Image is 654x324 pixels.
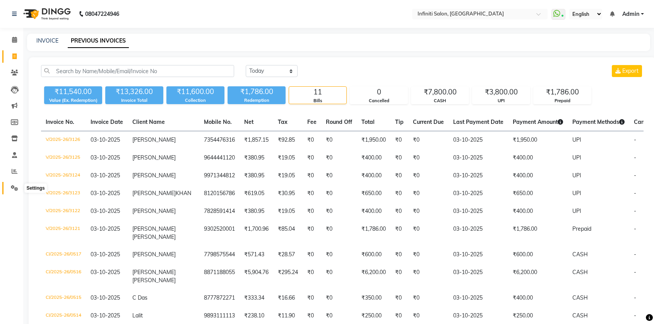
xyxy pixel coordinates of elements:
[273,289,303,307] td: ₹16.66
[68,34,129,48] a: PREVIOUS INVOICES
[199,202,240,220] td: 7828591414
[199,149,240,167] td: 9644441120
[508,149,568,167] td: ₹400.00
[534,87,591,98] div: ₹1,786.00
[408,131,449,149] td: ₹0
[91,312,120,319] span: 03-10-2025
[634,136,636,143] span: -
[20,3,73,25] img: logo
[390,246,408,264] td: ₹0
[303,149,321,167] td: ₹0
[132,269,176,276] span: [PERSON_NAME]
[513,118,563,125] span: Payment Amount
[449,167,508,185] td: 03-10-2025
[132,225,176,232] span: [PERSON_NAME]
[303,264,321,289] td: ₹0
[390,264,408,289] td: ₹0
[132,312,143,319] span: Lalit
[228,86,286,97] div: ₹1,786.00
[240,149,273,167] td: ₹380.95
[326,118,352,125] span: Round Off
[321,185,357,202] td: ₹0
[572,172,581,179] span: UPI
[132,190,176,197] span: [PERSON_NAME]
[449,149,508,167] td: 03-10-2025
[634,269,636,276] span: -
[408,220,449,246] td: ₹0
[199,131,240,149] td: 7354476316
[390,220,408,246] td: ₹0
[408,202,449,220] td: ₹0
[41,246,86,264] td: CI/2025-26/0517
[622,10,639,18] span: Admin
[508,220,568,246] td: ₹1,786.00
[91,294,120,301] span: 03-10-2025
[132,136,176,143] span: [PERSON_NAME]
[408,185,449,202] td: ₹0
[240,246,273,264] td: ₹571.43
[85,3,119,25] b: 08047224946
[105,86,163,97] div: ₹13,326.00
[303,289,321,307] td: ₹0
[36,37,58,44] a: INVOICE
[357,202,390,220] td: ₹400.00
[508,289,568,307] td: ₹400.00
[289,87,346,98] div: 11
[395,118,404,125] span: Tip
[411,87,469,98] div: ₹7,800.00
[132,207,176,214] span: [PERSON_NAME]
[244,118,253,125] span: Net
[240,167,273,185] td: ₹380.95
[278,118,288,125] span: Tax
[273,202,303,220] td: ₹19.05
[240,289,273,307] td: ₹333.34
[41,289,86,307] td: CI/2025-26/0515
[199,289,240,307] td: 8777872271
[453,118,503,125] span: Last Payment Date
[132,172,176,179] span: [PERSON_NAME]
[508,264,568,289] td: ₹6,200.00
[199,264,240,289] td: 8871188055
[91,154,120,161] span: 03-10-2025
[357,246,390,264] td: ₹600.00
[572,190,581,197] span: UPI
[91,190,120,197] span: 03-10-2025
[357,289,390,307] td: ₹350.00
[357,131,390,149] td: ₹1,950.00
[240,185,273,202] td: ₹619.05
[572,269,588,276] span: CASH
[166,97,224,104] div: Collection
[321,131,357,149] td: ₹0
[449,220,508,246] td: 03-10-2025
[240,264,273,289] td: ₹5,904.76
[634,294,636,301] span: -
[357,220,390,246] td: ₹1,786.00
[44,97,102,104] div: Value (Ex. Redemption)
[132,251,176,258] span: [PERSON_NAME]
[508,167,568,185] td: ₹400.00
[132,233,176,240] span: [PERSON_NAME]
[634,154,636,161] span: -
[41,65,234,77] input: Search by Name/Mobile/Email/Invoice No
[44,86,102,97] div: ₹11,540.00
[41,131,86,149] td: V/2025-26/3126
[176,190,191,197] span: KHAN
[240,202,273,220] td: ₹380.95
[473,98,530,104] div: UPI
[303,246,321,264] td: ₹0
[303,202,321,220] td: ₹0
[199,167,240,185] td: 9971344812
[408,246,449,264] td: ₹0
[307,118,317,125] span: Fee
[449,289,508,307] td: 03-10-2025
[408,149,449,167] td: ₹0
[350,87,407,98] div: 0
[634,312,636,319] span: -
[572,154,581,161] span: UPI
[91,207,120,214] span: 03-10-2025
[24,183,46,193] div: Settings
[321,202,357,220] td: ₹0
[321,220,357,246] td: ₹0
[508,185,568,202] td: ₹650.00
[350,98,407,104] div: Cancelled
